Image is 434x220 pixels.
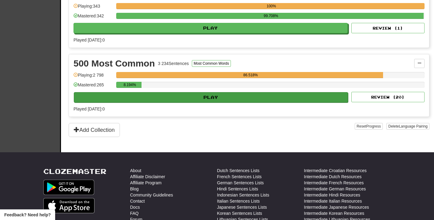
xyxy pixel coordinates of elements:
a: Affiliate Program [130,180,162,186]
img: Get it on App Store [43,198,95,213]
a: Intermediate Italian Resources [304,198,362,204]
a: French Sentences Lists [217,174,262,180]
div: Mastered: 342 [74,13,113,23]
div: 86.518% [118,72,383,78]
a: Affiliate Disclaimer [130,174,165,180]
a: Japanese Sentences Lists [217,204,267,210]
button: Play [74,23,348,33]
button: Add Collection [69,123,120,137]
a: German Sentences Lists [217,180,264,186]
a: Clozemaster [43,168,106,175]
a: Intermediate Japanese Resources [304,204,369,210]
span: Played [DATE]: 0 [74,38,105,42]
div: Playing: 343 [74,3,113,13]
span: Open feedback widget [4,212,51,218]
a: Italian Sentences Lists [217,198,260,204]
div: 3 234 Sentences [158,60,189,67]
button: Review (20) [351,92,425,102]
a: Korean Sentences Lists [217,210,262,216]
a: Community Guidelines [130,192,173,198]
button: Play [74,92,348,103]
button: DeleteLanguage Pairing [386,123,429,130]
a: Dutch Sentences Lists [217,168,260,174]
a: About [130,168,142,174]
span: Progress [366,124,381,128]
div: 100% [118,3,425,9]
a: Intermediate German Resources [304,186,366,192]
a: Contact [130,198,145,204]
a: Blog [130,186,139,192]
a: Docs [130,204,140,210]
a: Intermediate Korean Resources [304,210,364,216]
img: Get it on Google Play [43,180,95,195]
button: Most Common Words [192,60,231,67]
a: Intermediate Dutch Resources [304,174,362,180]
div: 8.194% [118,82,142,88]
a: Intermediate Hindi Resources [304,192,360,198]
div: 99.708% [118,13,424,19]
a: Indonesian Sentences Lists [217,192,269,198]
button: ResetProgress [355,123,382,130]
div: Playing: 2 798 [74,72,113,82]
div: 500 Most Common [74,59,155,68]
div: Mastered: 265 [74,82,113,92]
button: Review (1) [351,23,425,33]
span: Played [DATE]: 0 [74,106,105,111]
a: Hindi Sentences Lists [217,186,258,192]
span: Language Pairing [399,124,428,128]
a: Intermediate French Resources [304,180,364,186]
a: FAQ [130,210,139,216]
a: Intermediate Croatian Resources [304,168,367,174]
